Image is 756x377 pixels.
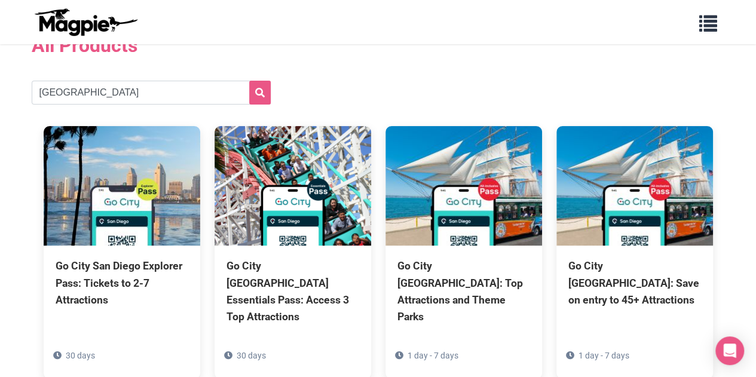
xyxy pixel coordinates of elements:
[44,126,200,361] a: Go City San Diego Explorer Pass: Tickets to 2-7 Attractions 30 days
[227,258,359,325] div: Go City [GEOGRAPHIC_DATA] Essentials Pass: Access 3 Top Attractions
[44,126,200,246] img: Go City San Diego Explorer Pass: Tickets to 2-7 Attractions
[32,81,271,105] input: Search products...
[408,351,458,360] span: 1 day - 7 days
[715,336,744,365] div: Open Intercom Messenger
[397,258,530,325] div: Go City [GEOGRAPHIC_DATA]: Top Attractions and Theme Parks
[579,351,629,360] span: 1 day - 7 days
[32,8,139,36] img: logo-ab69f6fb50320c5b225c76a69d11143b.png
[568,258,701,308] div: Go City [GEOGRAPHIC_DATA]: Save on entry to 45+ Attractions
[385,126,542,246] img: Go City San Diego Pass: Top Attractions and Theme Parks
[66,351,95,360] span: 30 days
[556,126,713,361] a: Go City [GEOGRAPHIC_DATA]: Save on entry to 45+ Attractions 1 day - 7 days
[556,126,713,246] img: Go City San Diego Pass: Save on entry to 45+ Attractions
[32,34,725,57] h2: All Products
[215,126,371,246] img: Go City San Diego Essentials Pass: Access 3 Top Attractions
[237,351,266,360] span: 30 days
[56,258,188,308] div: Go City San Diego Explorer Pass: Tickets to 2-7 Attractions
